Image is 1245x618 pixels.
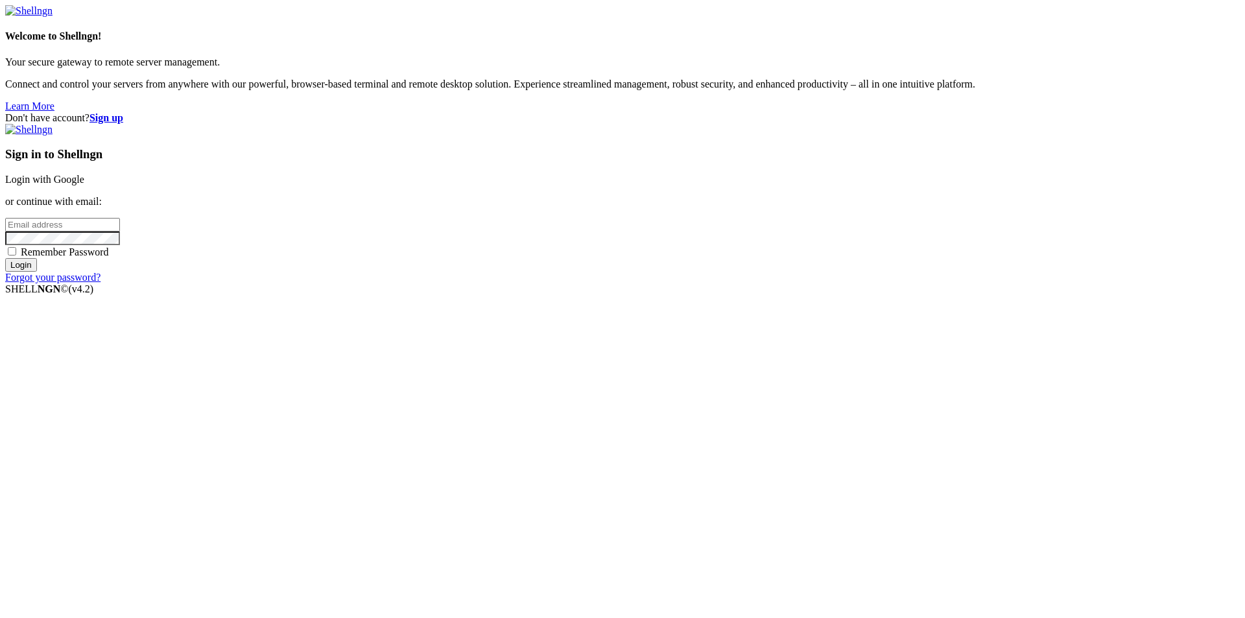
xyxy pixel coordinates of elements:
[21,246,109,257] span: Remember Password
[69,283,94,294] span: 4.2.0
[5,5,53,17] img: Shellngn
[5,258,37,272] input: Login
[5,56,1240,68] p: Your secure gateway to remote server management.
[5,30,1240,42] h4: Welcome to Shellngn!
[89,112,123,123] a: Sign up
[5,174,84,185] a: Login with Google
[5,112,1240,124] div: Don't have account?
[38,283,61,294] b: NGN
[5,272,101,283] a: Forgot your password?
[5,124,53,136] img: Shellngn
[8,247,16,256] input: Remember Password
[5,196,1240,208] p: or continue with email:
[5,283,93,294] span: SHELL ©
[5,78,1240,90] p: Connect and control your servers from anywhere with our powerful, browser-based terminal and remo...
[5,218,120,232] input: Email address
[5,147,1240,161] h3: Sign in to Shellngn
[5,101,54,112] a: Learn More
